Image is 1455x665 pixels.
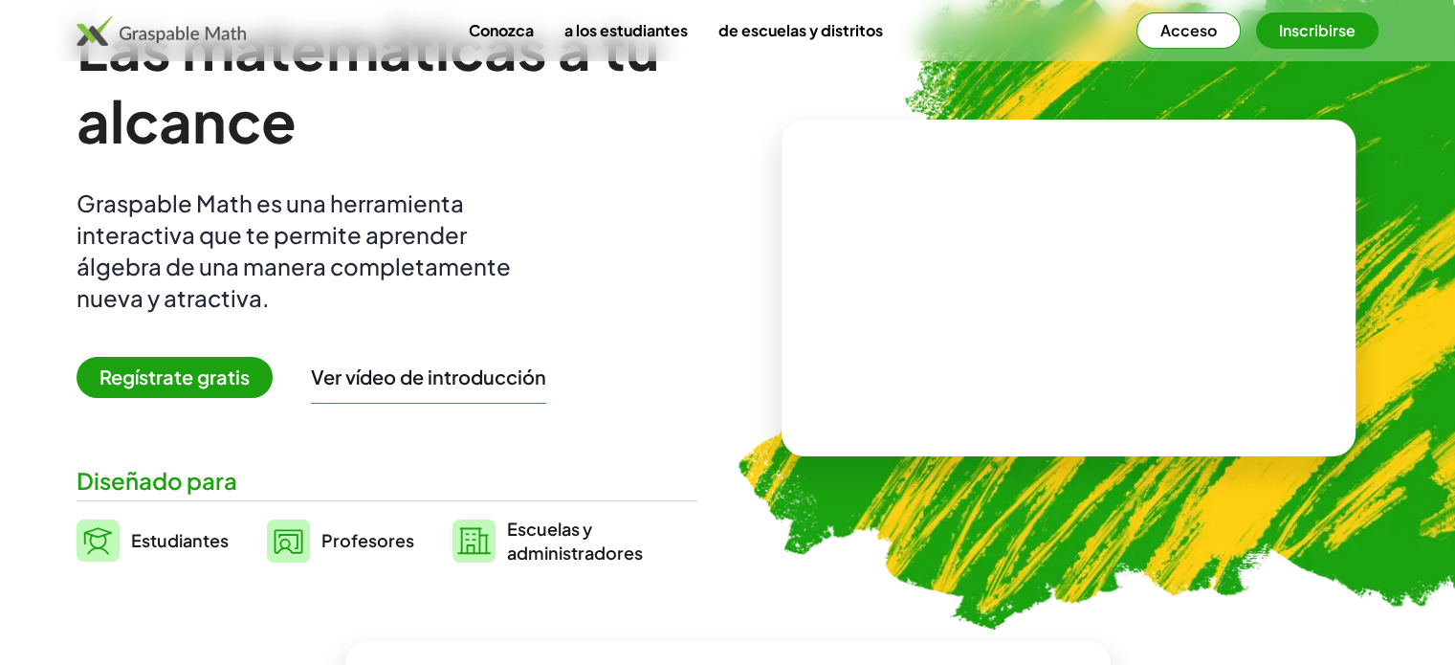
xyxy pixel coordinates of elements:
font: Estudiantes [131,529,229,551]
font: Inscribirse [1279,20,1356,40]
font: administradores [507,542,643,564]
a: Escuelas yadministradores [452,517,643,565]
img: svg%3e [77,520,120,562]
img: svg%3e [452,520,496,563]
font: de escuelas y distritos [718,20,883,40]
font: Escuelas y [507,518,592,540]
a: Profesores [267,517,414,565]
a: Estudiantes [77,517,229,565]
font: Graspable Math es una herramienta interactiva que te permite aprender álgebra de una manera compl... [77,188,511,312]
button: Acceso [1136,12,1241,49]
font: Acceso [1160,20,1217,40]
font: Profesores [321,529,414,551]
video: ¿Qué es esto? Es notación matemática dinámica. Esta notación desempeña un papel fundamental en có... [925,216,1212,360]
button: Inscribirse [1256,12,1378,49]
font: Conozca [469,20,534,40]
a: de escuelas y distritos [703,12,898,48]
font: Ver vídeo de introducción [311,365,546,388]
font: a los estudiantes [564,20,688,40]
a: a los estudiantes [549,12,703,48]
img: svg%3e [267,520,310,563]
font: Diseñado para [77,466,237,495]
button: Ver vídeo de introducción [311,365,546,389]
font: Las matemáticas a tu alcance [77,11,660,156]
a: Conozca [453,12,549,48]
font: Regístrate gratis [99,365,250,388]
